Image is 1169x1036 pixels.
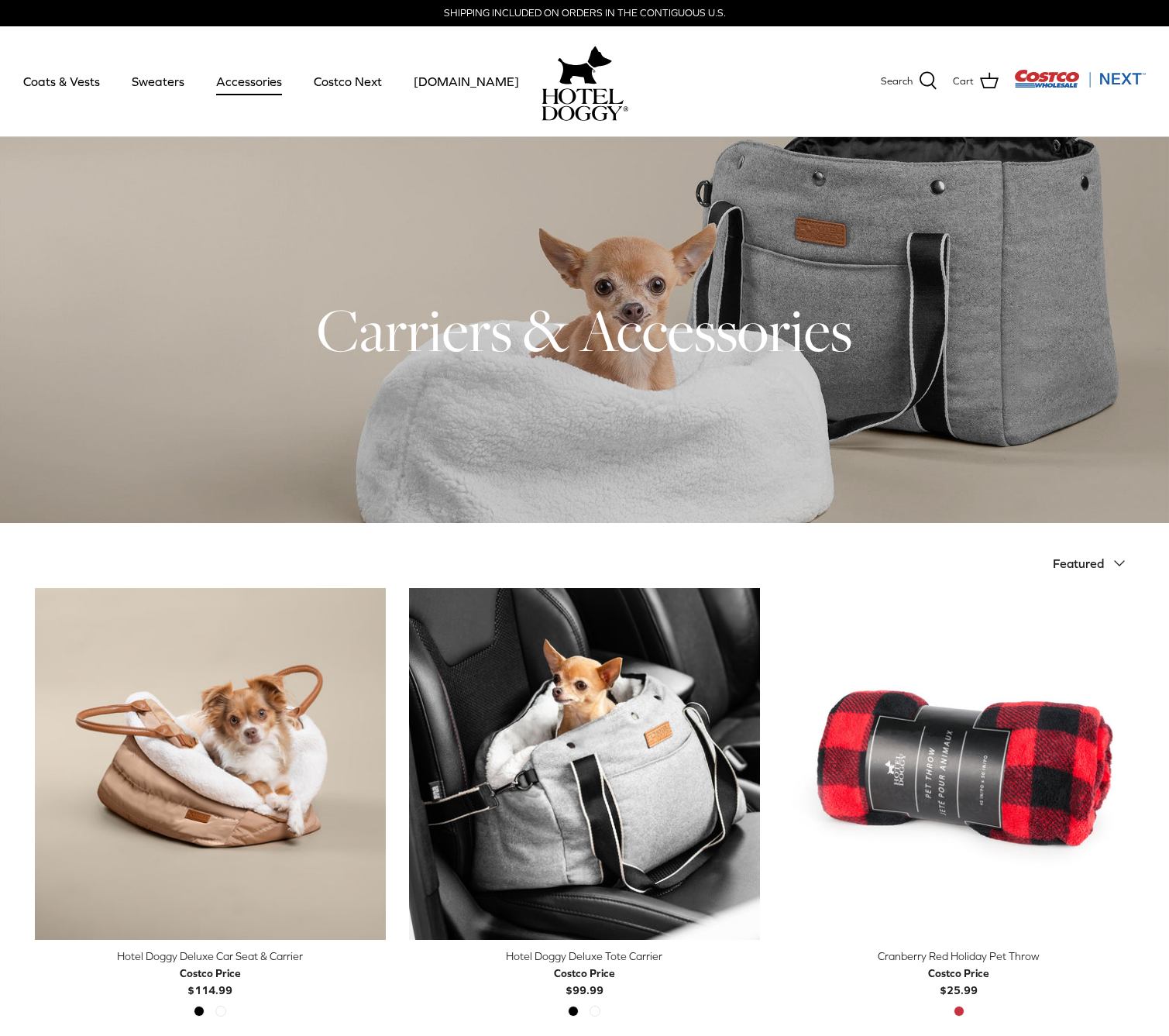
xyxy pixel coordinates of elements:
[1053,546,1135,580] button: Featured
[783,948,1134,965] div: Cranberry Red Holiday Pet Throw
[118,55,198,108] a: Sweaters
[783,948,1134,1000] a: Cranberry Red Holiday Pet Throw Costco Price$25.99
[35,948,386,965] div: Hotel Doggy Deluxe Car Seat & Carrier
[554,965,615,982] div: Costco Price
[400,55,533,108] a: [DOMAIN_NAME]
[881,74,913,90] span: Search
[180,965,241,996] b: $114.99
[542,88,628,121] img: hoteldoggycom
[1014,69,1146,88] img: Costco Next
[928,965,989,996] b: $25.99
[300,55,396,108] a: Costco Next
[1014,79,1146,91] a: Visit Costco Next
[783,588,1134,939] a: Cranberry Red Holiday Pet Throw
[35,292,1135,368] h1: Carriers & Accessories
[409,948,760,965] div: Hotel Doggy Deluxe Tote Carrier
[542,42,628,121] a: hoteldoggy.com hoteldoggycom
[180,965,241,982] div: Costco Price
[953,74,974,90] span: Cart
[928,965,989,982] div: Costco Price
[1053,556,1104,570] span: Featured
[35,948,386,1000] a: Hotel Doggy Deluxe Car Seat & Carrier Costco Price$114.99
[558,42,612,88] img: hoteldoggy.com
[881,71,937,91] a: Search
[554,965,615,996] b: $99.99
[409,948,760,1000] a: Hotel Doggy Deluxe Tote Carrier Costco Price$99.99
[409,588,760,939] a: Hotel Doggy Deluxe Tote Carrier
[953,71,999,91] a: Cart
[9,55,114,108] a: Coats & Vests
[202,55,296,108] a: Accessories
[35,588,386,939] a: Hotel Doggy Deluxe Car Seat & Carrier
